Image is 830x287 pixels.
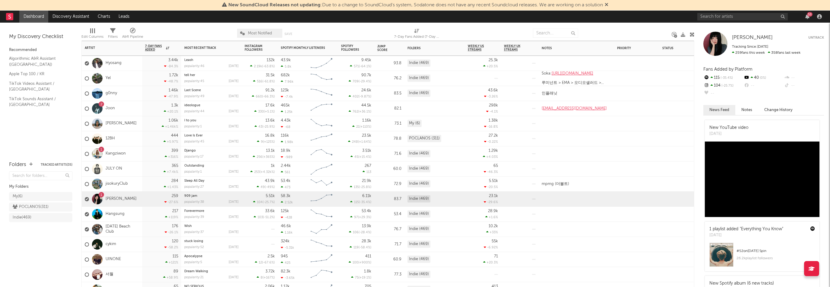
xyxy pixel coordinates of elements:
div: -68 [281,125,290,129]
div: 18.9k [281,149,290,153]
div: Indie (469) [407,59,430,67]
div: 23.5k [362,134,371,138]
span: 43 [258,125,262,129]
div: [DATE] [229,155,239,158]
div: [DATE] [229,80,239,83]
div: popularity: 45 [184,140,204,143]
div: 53 [807,12,813,17]
a: [EMAIL_ADDRESS][DOMAIN_NAME] [542,107,607,110]
a: POCLANOS(311) [9,202,72,212]
a: [PERSON_NAME] [106,196,137,202]
div: 284 [171,179,178,183]
a: I to you [184,119,196,122]
a: Apocalypse [184,255,202,258]
div: 53.4k [281,179,290,183]
span: 7-Day Fans Added [145,44,164,52]
div: 43.9k [265,179,275,183]
div: 909 jam [184,194,239,198]
div: Edit Columns [81,33,103,40]
div: ( ) [250,64,275,68]
div: Most Recent Track [184,46,230,50]
span: +125 % [264,140,274,144]
span: 253 [254,171,260,174]
div: 1.16k [362,119,371,123]
div: 298k [489,104,498,107]
div: -4.1 % [486,110,498,113]
svg: Chart title [308,177,335,192]
div: 1.98k [281,140,293,144]
div: POCLANOS (311) [407,135,441,142]
span: -35.4 % [720,76,733,80]
div: -48.7 % [164,79,178,83]
a: cykim [106,242,116,247]
div: mpmg (더볼트) [542,182,569,187]
div: A&R Pipeline [122,26,143,43]
div: Status [662,46,702,50]
span: +1.64 % [359,140,370,144]
a: [PERSON_NAME] [732,35,773,41]
div: 91.2k [265,88,275,92]
a: [PERSON_NAME] [106,121,137,126]
div: Indie (469) [407,90,430,97]
span: 0 % [759,76,766,80]
div: Spotify Followers [341,44,362,52]
div: 31.5k [266,73,275,77]
div: 40 [743,74,784,82]
div: New YouTube video [709,125,749,131]
div: 473 [281,185,290,189]
div: 13.6k [265,119,275,123]
button: Untrack [808,35,824,41]
span: 762 [353,110,358,113]
a: 909 jam [184,194,197,198]
span: Dismiss [605,3,608,8]
div: [DATE] [229,95,239,98]
div: Leash [184,59,239,62]
span: [PERSON_NAME] [732,35,773,40]
div: +5.97 % [163,140,178,144]
div: ( ) [254,110,275,113]
div: ( ) [349,79,371,83]
a: My(6) [9,192,72,201]
div: Edit Columns [81,26,103,43]
span: -9.87 % [360,95,370,98]
div: 13.1k [266,149,275,153]
a: Leads [114,11,134,23]
a: Last Scene [184,89,201,92]
a: stuck losing [184,240,203,243]
div: 104 [703,82,743,90]
div: -- [784,82,824,90]
div: popularity: 1 [184,170,202,174]
span: -25.9 % [263,125,274,129]
a: TikTok Sounds Assistant / [GEOGRAPHIC_DATA] [9,96,66,108]
div: +20.5 % [483,64,498,68]
div: 1.06k [169,119,178,123]
div: 58.3k [281,194,290,198]
div: -47.9 % [164,94,178,98]
a: Yel [106,76,111,81]
div: 1.29k [489,149,498,153]
div: ( ) [257,185,275,189]
div: ( ) [350,200,371,204]
div: 76.2 [377,75,401,82]
div: # 52 on [DATE] Spin [737,247,815,255]
div: Soka: [542,71,611,76]
a: Hangsung [106,212,125,217]
div: +316 % [165,155,178,159]
span: -64.1 % [360,65,370,68]
a: ideologue [184,104,200,107]
span: 259 fans this week [732,51,765,55]
span: 루미넌트 > EMA > 오디오샐러드 > TuneCore [542,81,604,90]
div: 72.9 [377,180,401,188]
div: 465k [281,104,290,107]
div: Love Is Ever [184,134,239,137]
a: Wish [184,225,192,228]
span: -66.3 % [263,95,274,98]
span: 358 fans last week [732,51,800,55]
span: +365 % [263,155,274,159]
div: -29.6 % [484,200,498,204]
div: -989 [281,155,293,159]
span: 113 [366,171,371,174]
input: Search for artists [697,13,788,21]
div: ( ) [348,140,371,144]
span: -25.8 % [360,186,370,189]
